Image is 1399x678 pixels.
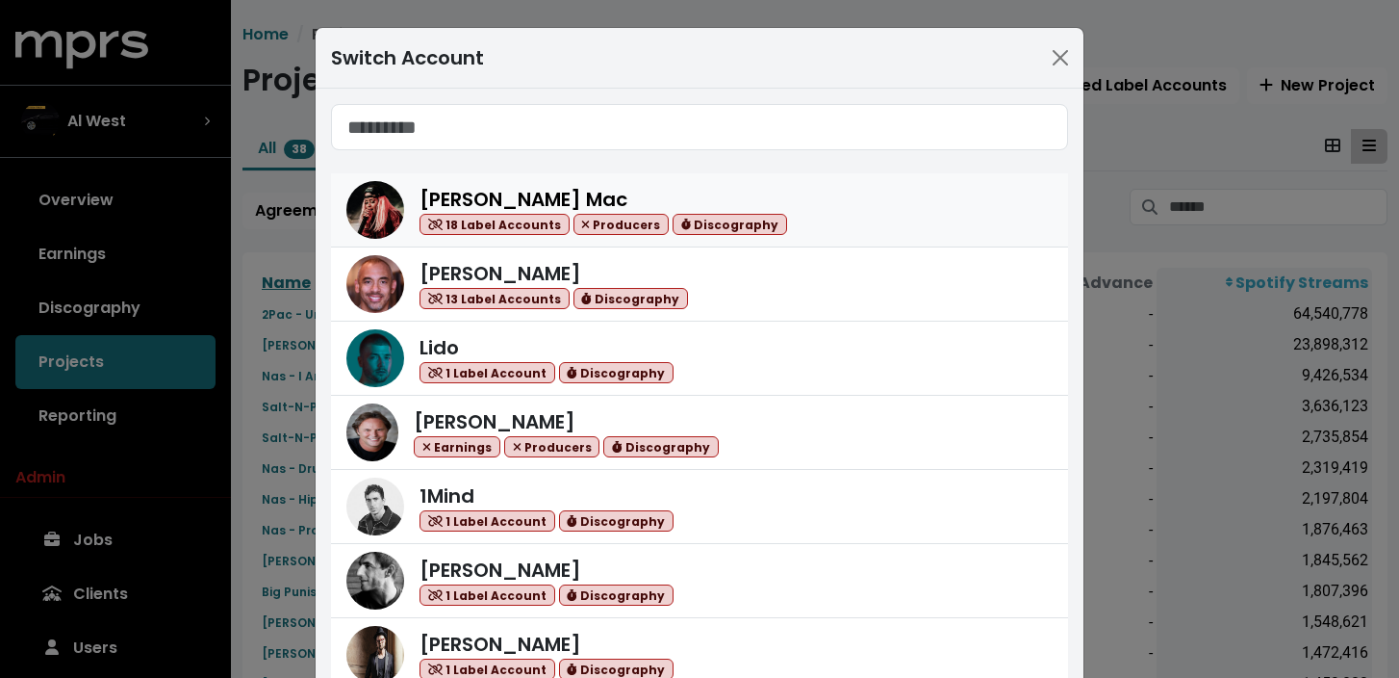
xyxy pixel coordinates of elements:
a: Scott Hendricks[PERSON_NAME] Earnings Producers Discography [331,396,1068,470]
a: LidoLido 1 Label Account Discography [331,322,1068,396]
input: Search accounts [331,104,1068,150]
span: Discography [559,585,674,607]
span: 1 Label Account [420,585,555,607]
span: [PERSON_NAME] Mac [420,186,627,213]
span: Producers [504,436,600,458]
a: 1Mind1Mind 1 Label Account Discography [331,470,1068,544]
a: Vic Dimotsis[PERSON_NAME] 1 Label Account Discography [331,544,1068,618]
img: 1Mind [346,478,404,535]
span: Discography [573,288,688,310]
img: Lido [346,329,404,387]
img: Vic Dimotsis [346,552,404,610]
a: Keegan Mac[PERSON_NAME] Mac 18 Label Accounts Producers Discography [331,173,1068,248]
span: Discography [559,510,674,533]
div: Switch Account [331,43,484,72]
span: Earnings [414,436,500,458]
span: [PERSON_NAME] [414,408,575,435]
span: Discography [603,436,718,458]
button: Close [1045,42,1076,73]
span: Discography [673,214,787,236]
img: Scott Hendricks [346,404,398,461]
span: 1Mind [420,482,474,509]
span: 1 Label Account [420,362,555,384]
span: [PERSON_NAME] [420,631,581,658]
a: Harvey Mason Jr[PERSON_NAME] 13 Label Accounts Discography [331,248,1068,322]
span: Lido [420,334,459,361]
span: 18 Label Accounts [420,214,570,236]
span: [PERSON_NAME] [420,557,581,584]
span: 1 Label Account [420,510,555,533]
span: [PERSON_NAME] [420,260,581,287]
span: Producers [573,214,670,236]
span: 13 Label Accounts [420,288,570,310]
span: Discography [559,362,674,384]
img: Keegan Mac [346,181,404,239]
img: Harvey Mason Jr [346,255,404,313]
